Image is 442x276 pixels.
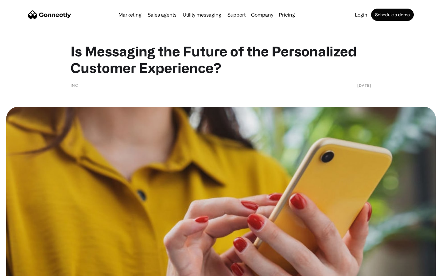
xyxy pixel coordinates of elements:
[352,12,370,17] a: Login
[28,10,71,19] a: home
[249,10,275,19] div: Company
[251,10,273,19] div: Company
[357,82,371,88] div: [DATE]
[276,12,297,17] a: Pricing
[116,12,144,17] a: Marketing
[6,265,37,274] aside: Language selected: English
[371,9,414,21] a: Schedule a demo
[71,43,371,76] h1: Is Messaging the Future of the Personalized Customer Experience?
[71,82,78,88] div: Inc
[145,12,179,17] a: Sales agents
[225,12,248,17] a: Support
[180,12,224,17] a: Utility messaging
[12,265,37,274] ul: Language list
